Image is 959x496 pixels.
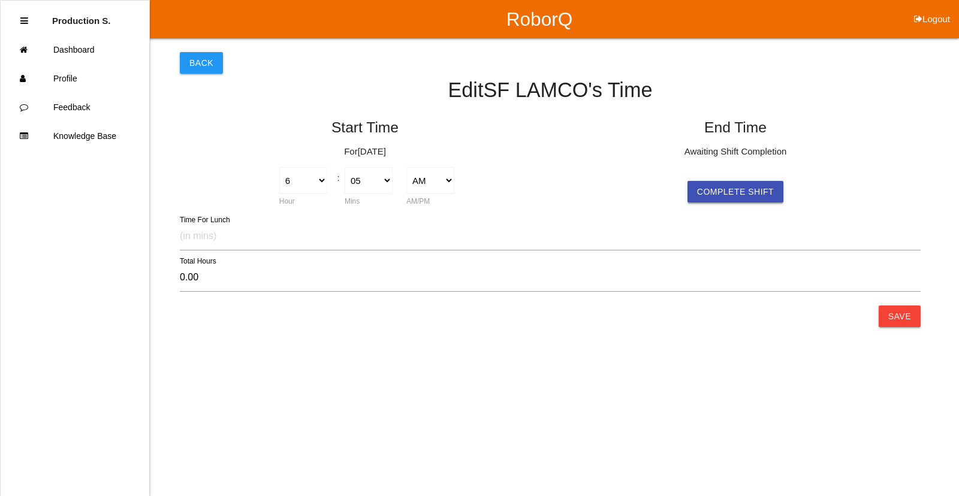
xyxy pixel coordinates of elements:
input: (in mins) [180,223,921,250]
label: Time For Lunch [180,214,230,225]
div: : [334,167,338,185]
a: Knowledge Base [1,122,149,150]
a: Dashboard [1,35,149,64]
label: Mins [345,197,360,205]
a: Feedback [1,93,149,122]
p: Awaiting Shift Completion [557,145,914,159]
div: Close [20,7,28,35]
h5: Start Time [186,119,544,135]
button: Save [879,306,921,327]
label: AM/PM [406,197,430,205]
button: Complete Shift [687,181,783,202]
p: Production Shifts [52,7,111,26]
p: For [DATE] [186,145,544,159]
a: Profile [1,64,149,93]
label: Hour [279,197,295,205]
button: Back [180,52,223,74]
h4: Edit SF LAMCO 's Time [180,79,921,102]
label: Total Hours [180,256,216,267]
h5: End Time [557,119,914,135]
